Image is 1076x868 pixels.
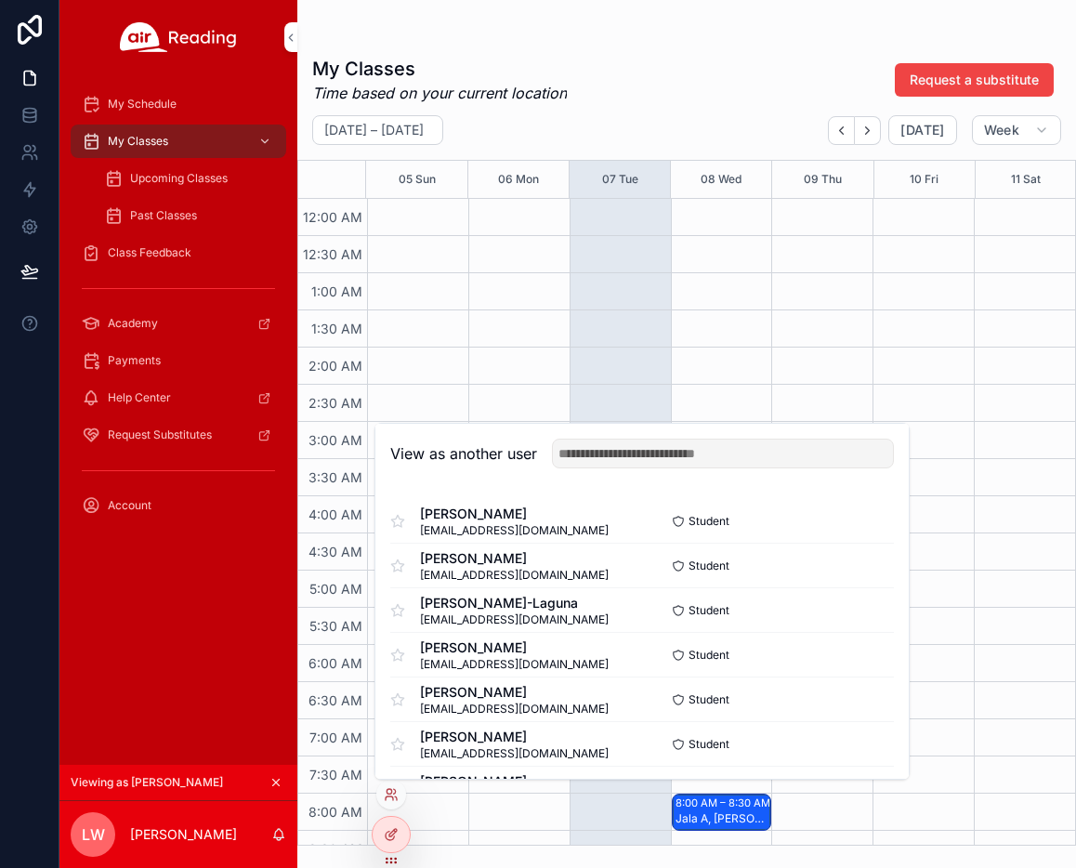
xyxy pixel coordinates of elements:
a: Past Classes [93,199,286,232]
a: My Classes [71,125,286,158]
span: 3:30 AM [304,469,367,485]
a: Request Substitutes [71,418,286,452]
span: Account [108,498,151,513]
h2: View as another user [390,442,537,465]
span: [EMAIL_ADDRESS][DOMAIN_NAME] [420,568,609,583]
a: Upcoming Classes [93,162,286,195]
a: Payments [71,344,286,377]
span: 4:30 AM [304,544,367,559]
a: Class Feedback [71,236,286,270]
span: 5:30 AM [305,618,367,634]
span: [PERSON_NAME]-Laguna [420,594,609,612]
span: 12:00 AM [298,209,367,225]
span: [PERSON_NAME] [420,549,609,568]
span: [PERSON_NAME] [420,728,609,746]
button: 07 Tue [602,161,638,198]
div: Jala A, [PERSON_NAME] C, [PERSON_NAME] L [676,811,770,826]
a: My Schedule [71,87,286,121]
a: Account [71,489,286,522]
span: Week [984,122,1019,138]
span: LW [82,823,105,846]
span: [EMAIL_ADDRESS][DOMAIN_NAME] [420,702,609,717]
span: Class Feedback [108,245,191,260]
h1: My Classes [312,56,567,82]
span: Student [689,603,729,618]
span: 1:00 AM [307,283,367,299]
span: 8:00 AM [304,804,367,820]
button: 06 Mon [498,161,539,198]
span: Past Classes [130,208,197,223]
em: Time based on your current location [312,82,567,104]
h2: [DATE] – [DATE] [324,121,424,139]
span: 5:00 AM [305,581,367,597]
a: Help Center [71,381,286,414]
button: 08 Wed [701,161,741,198]
button: Week [972,115,1061,145]
span: [EMAIL_ADDRESS][DOMAIN_NAME] [420,746,609,761]
span: Payments [108,353,161,368]
span: [EMAIL_ADDRESS][DOMAIN_NAME] [420,657,609,672]
button: 10 Fri [910,161,938,198]
span: My Classes [108,134,168,149]
span: Viewing as [PERSON_NAME] [71,775,223,790]
button: Request a substitute [895,63,1054,97]
span: [PERSON_NAME] [420,638,609,657]
button: Back [828,116,855,145]
span: 6:00 AM [304,655,367,671]
span: Upcoming Classes [130,171,228,186]
span: My Schedule [108,97,177,112]
button: [DATE] [888,115,956,145]
span: 7:30 AM [305,767,367,783]
span: 8:30 AM [304,841,367,857]
span: 4:00 AM [304,506,367,522]
button: 05 Sun [399,161,436,198]
button: 11 Sat [1011,161,1041,198]
span: 2:00 AM [304,358,367,374]
span: 2:30 AM [304,395,367,411]
span: [PERSON_NAME] [420,683,609,702]
span: Student [689,514,729,529]
span: Student [689,648,729,663]
span: [PERSON_NAME] [420,772,609,791]
span: 3:00 AM [304,432,367,448]
span: [EMAIL_ADDRESS][DOMAIN_NAME] [420,523,609,538]
p: [PERSON_NAME] [130,825,237,844]
a: Academy [71,307,286,340]
span: Student [689,692,729,707]
span: Request a substitute [910,71,1039,89]
div: scrollable content [59,74,297,546]
img: App logo [120,22,237,52]
span: Academy [108,316,158,331]
button: 09 Thu [804,161,842,198]
span: [EMAIL_ADDRESS][DOMAIN_NAME] [420,612,609,627]
span: Help Center [108,390,171,405]
span: [PERSON_NAME] [420,505,609,523]
span: Student [689,737,729,752]
span: Request Substitutes [108,427,212,442]
span: 7:00 AM [305,730,367,745]
span: Student [689,559,729,573]
span: 1:30 AM [307,321,367,336]
div: 8:00 AM – 8:30 AM [676,796,775,810]
button: Next [855,116,881,145]
span: 6:30 AM [304,692,367,708]
span: 12:30 AM [298,246,367,262]
div: 8:00 AM – 8:30 AMJala A, [PERSON_NAME] C, [PERSON_NAME] L [673,795,771,830]
span: [DATE] [900,122,944,138]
